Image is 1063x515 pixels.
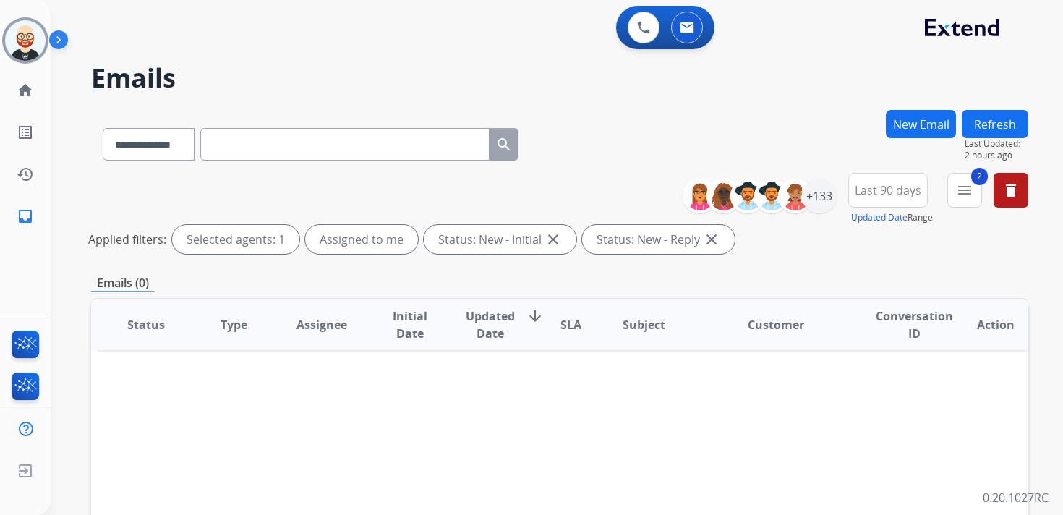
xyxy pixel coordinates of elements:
[947,173,982,208] button: 2
[965,150,1028,161] span: 2 hours ago
[91,274,155,292] p: Emails (0)
[1002,182,1020,199] mat-icon: delete
[956,182,973,199] mat-icon: menu
[91,64,1028,93] h2: Emails
[305,225,418,254] div: Assigned to me
[851,211,933,224] span: Range
[623,316,665,333] span: Subject
[965,138,1028,150] span: Last Updated:
[17,208,34,225] mat-icon: inbox
[582,225,735,254] div: Status: New - Reply
[17,166,34,183] mat-icon: history
[424,225,576,254] div: Status: New - Initial
[17,124,34,141] mat-icon: list_alt
[526,307,544,325] mat-icon: arrow_downward
[851,212,908,224] button: Updated Date
[5,20,46,61] img: avatar
[876,307,953,342] span: Conversation ID
[172,225,299,254] div: Selected agents: 1
[962,110,1028,138] button: Refresh
[495,136,513,153] mat-icon: search
[886,110,956,138] button: New Email
[855,187,921,193] span: Last 90 days
[377,307,441,342] span: Initial Date
[221,316,247,333] span: Type
[466,307,515,342] span: Updated Date
[88,231,166,248] p: Applied filters:
[802,179,837,213] div: +133
[296,316,347,333] span: Assignee
[703,231,720,248] mat-icon: close
[545,231,562,248] mat-icon: close
[560,316,581,333] span: SLA
[971,168,988,185] span: 2
[848,173,928,208] button: Last 90 days
[940,299,1028,350] th: Action
[17,82,34,99] mat-icon: home
[127,316,165,333] span: Status
[983,489,1049,506] p: 0.20.1027RC
[748,316,804,333] span: Customer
